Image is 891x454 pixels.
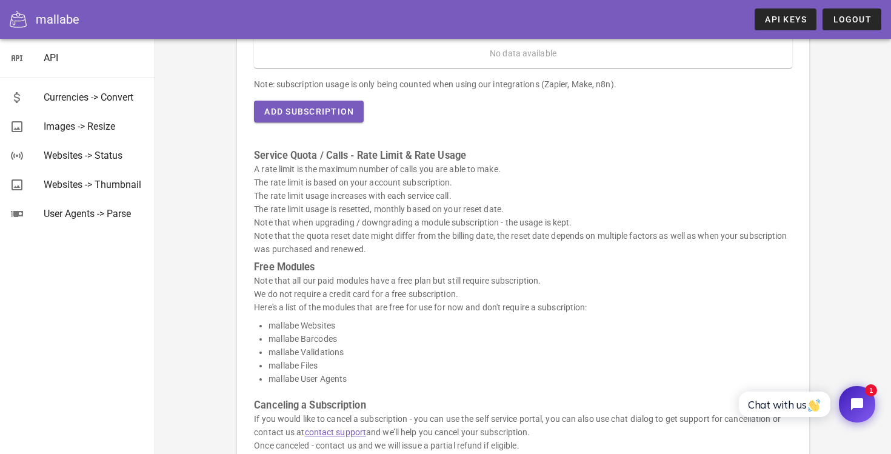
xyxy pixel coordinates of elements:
[254,149,792,162] h3: Service Quota / Calls - Rate Limit & Rate Usage
[254,78,792,91] div: Note: subscription usage is only being counted when using our integrations (Zapier, Make, n8n).
[832,15,872,24] span: Logout
[254,39,792,68] td: No data available
[44,92,145,103] div: Currencies -> Convert
[726,376,886,433] iframe: Tidio Chat
[254,101,364,122] button: Add Subscription
[269,359,792,372] li: mallabe Files
[269,372,792,386] li: mallabe User Agents
[305,427,367,437] a: contact support
[254,261,792,274] h3: Free Modules
[764,15,807,24] span: API Keys
[269,346,792,359] li: mallabe Validations
[823,8,881,30] button: Logout
[44,121,145,132] div: Images -> Resize
[44,150,145,161] div: Websites -> Status
[44,179,145,190] div: Websites -> Thumbnail
[44,52,145,64] div: API
[44,208,145,219] div: User Agents -> Parse
[254,274,792,314] p: Note that all our paid modules have a free plan but still require subscription. We do not require...
[254,399,792,412] h3: Canceling a Subscription
[755,8,816,30] a: API Keys
[36,10,79,28] div: mallabe
[264,107,354,116] span: Add Subscription
[269,319,792,332] li: mallabe Websites
[269,332,792,346] li: mallabe Barcodes
[254,162,792,256] p: A rate limit is the maximum number of calls you are able to make. The rate limit is based on your...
